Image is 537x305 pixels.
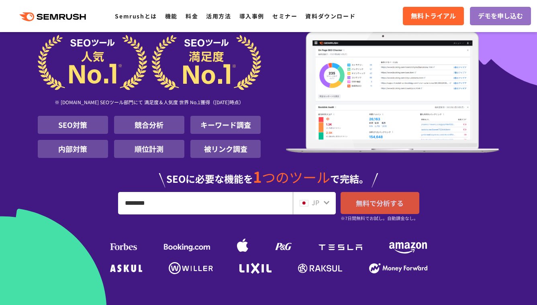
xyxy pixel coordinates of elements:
[190,140,261,158] li: 被リンク調査
[262,167,330,187] span: つのツール
[312,198,319,207] span: JP
[239,12,264,20] a: 導入事例
[165,12,178,20] a: 機能
[186,12,198,20] a: 料金
[330,172,369,186] span: で完結。
[305,12,355,20] a: 資料ダウンロード
[470,7,531,25] a: デモを申し込む
[206,12,231,20] a: 活用方法
[38,140,108,158] li: 内部対策
[356,198,404,208] span: 無料で分析する
[38,116,108,134] li: SEO対策
[38,90,261,116] div: ※ [DOMAIN_NAME] SEOツール部門にて 満足度＆人気度 世界 No.1獲得（[DATE]時点）
[403,7,464,25] a: 無料トライアル
[411,11,456,21] span: 無料トライアル
[114,116,184,134] li: 競合分析
[272,12,297,20] a: セミナー
[118,192,292,214] input: URL、キーワードを入力してください
[38,161,500,188] div: SEOに必要な機能を
[114,140,184,158] li: 順位計測
[341,214,418,222] small: ※7日間無料でお試し。自動課金なし。
[341,192,419,214] a: 無料で分析する
[253,166,262,187] span: 1
[190,116,261,134] li: キーワード調査
[478,11,523,21] span: デモを申し込む
[115,12,157,20] a: Semrushとは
